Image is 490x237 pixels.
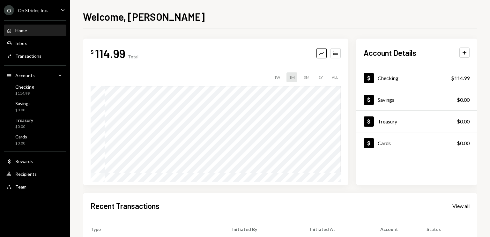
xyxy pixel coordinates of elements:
div: Inbox [15,41,27,46]
div: $0.00 [15,124,33,130]
div: 1Y [316,72,325,82]
a: Recipients [4,168,66,180]
h2: Recent Transactions [91,201,160,211]
div: $ [91,49,94,55]
a: Team [4,181,66,192]
div: $0.00 [457,96,470,104]
a: Cards$0.00 [356,132,477,154]
div: Team [15,184,26,189]
h2: Account Details [364,48,416,58]
div: Savings [378,97,394,103]
div: Recipients [15,171,37,177]
a: View all [452,202,470,209]
div: 3M [301,72,312,82]
div: Checking [378,75,398,81]
div: On Strider, Inc. [18,8,48,13]
a: Savings$0.00 [4,99,66,114]
div: Accounts [15,73,35,78]
div: $114.99 [451,74,470,82]
div: $0.00 [457,139,470,147]
div: 1M [286,72,297,82]
a: Savings$0.00 [356,89,477,110]
div: View all [452,203,470,209]
a: Rewards [4,155,66,167]
div: Rewards [15,159,33,164]
div: Transactions [15,53,41,59]
a: Checking$114.99 [4,82,66,98]
div: ALL [329,72,341,82]
div: $0.00 [15,107,31,113]
a: Transactions [4,50,66,62]
h1: Welcome, [PERSON_NAME] [83,10,205,23]
a: Treasury$0.00 [4,115,66,131]
div: O [4,5,14,15]
a: Inbox [4,37,66,49]
div: $0.00 [457,118,470,125]
div: Cards [15,134,27,139]
div: Savings [15,101,31,106]
div: Checking [15,84,34,90]
div: $114.99 [15,91,34,96]
div: Treasury [15,117,33,123]
div: 1W [271,72,283,82]
a: Accounts [4,70,66,81]
div: 114.99 [95,46,125,61]
a: Treasury$0.00 [356,111,477,132]
div: Total [128,54,138,59]
div: $0.00 [15,141,27,146]
a: Checking$114.99 [356,67,477,89]
div: Cards [378,140,391,146]
div: Home [15,28,27,33]
div: Treasury [378,118,397,124]
a: Home [4,25,66,36]
a: Cards$0.00 [4,132,66,147]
